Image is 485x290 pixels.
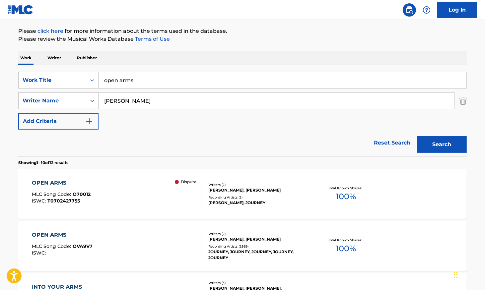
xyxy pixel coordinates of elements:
p: Total Known Shares: [328,186,364,191]
a: OPEN ARMSMLC Song Code:OVA9V7ISWC:Writers (2)[PERSON_NAME], [PERSON_NAME]Recording Artists (2569)... [18,221,467,271]
button: Search [417,136,467,153]
img: search [405,6,413,14]
div: OPEN ARMS [32,231,93,239]
p: Publisher [75,51,99,65]
a: Reset Search [371,136,414,150]
p: Showing 1 - 10 of 12 results [18,160,68,166]
span: O70012 [73,191,91,197]
a: OPEN ARMSMLC Song Code:O70012ISWC:T0702427755 DisputeWriters (2)[PERSON_NAME], [PERSON_NAME]Recor... [18,169,467,219]
div: Recording Artists ( 2569 ) [208,244,309,249]
button: Add Criteria [18,113,99,130]
div: JOURNEY, JOURNEY, JOURNEY, JOURNEY, JOURNEY [208,249,309,261]
iframe: Chat Widget [452,258,485,290]
span: ISWC : [32,198,47,204]
p: Work [18,51,34,65]
span: 100 % [336,243,356,255]
a: click here [37,28,63,34]
span: 100 % [336,191,356,203]
p: Dispute [181,179,196,185]
div: Drag [454,265,458,285]
p: Please review the Musical Works Database [18,35,467,43]
div: OPEN ARMS [32,179,91,187]
a: Log In [437,2,477,18]
div: Writers ( 2 ) [208,231,309,236]
span: MLC Song Code : [32,243,73,249]
div: [PERSON_NAME], JOURNEY [208,200,309,206]
p: Total Known Shares: [328,238,364,243]
p: Please for more information about the terms used in the database. [18,27,467,35]
div: Recording Artists ( 2 ) [208,195,309,200]
p: Writer [45,51,63,65]
div: Work Title [23,76,82,84]
a: Terms of Use [134,36,170,42]
div: Writers ( 2 ) [208,182,309,187]
span: MLC Song Code : [32,191,73,197]
div: [PERSON_NAME], [PERSON_NAME] [208,236,309,242]
img: 9d2ae6d4665cec9f34b9.svg [85,117,93,125]
span: OVA9V7 [73,243,93,249]
div: [PERSON_NAME], [PERSON_NAME] [208,187,309,193]
img: help [423,6,431,14]
div: Writers ( 3 ) [208,280,309,285]
span: T0702427755 [47,198,80,204]
img: Delete Criterion [459,92,467,109]
div: Help [420,3,433,17]
form: Search Form [18,72,467,156]
div: Writer Name [23,97,82,105]
a: Public Search [403,3,416,17]
span: ISWC : [32,250,47,256]
img: MLC Logo [8,5,34,15]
